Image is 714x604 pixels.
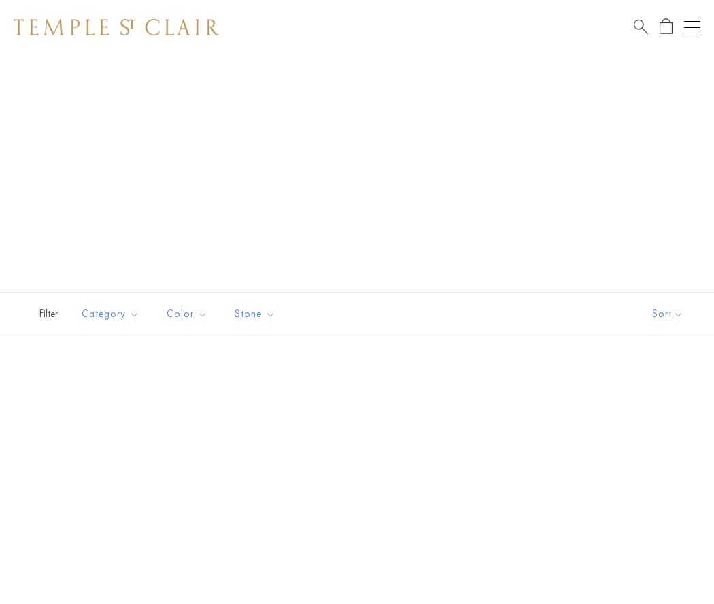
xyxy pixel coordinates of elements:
[75,305,150,322] span: Category
[71,299,150,329] button: Category
[660,18,673,35] a: Open Shopping Bag
[160,305,218,322] span: Color
[684,19,700,35] button: Open navigation
[156,299,218,329] button: Color
[622,293,714,335] button: Show sort by
[14,19,219,35] img: Temple St. Clair
[634,18,648,35] a: Search
[224,299,286,329] button: Stone
[228,305,286,322] span: Stone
